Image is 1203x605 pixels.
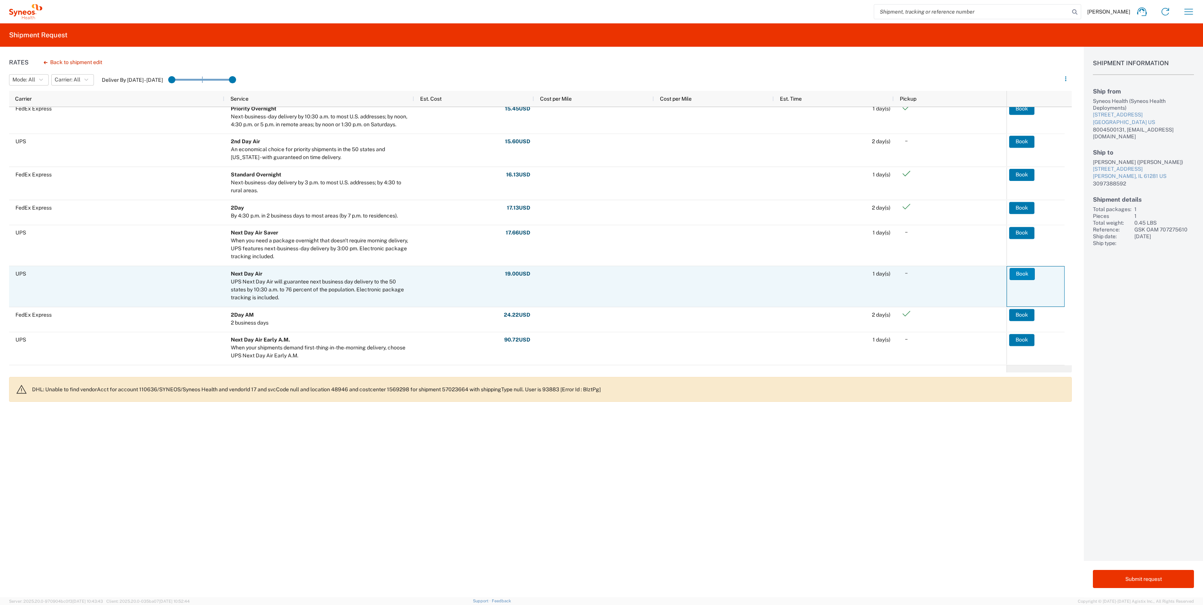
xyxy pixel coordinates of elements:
h2: Shipment Request [9,31,68,40]
button: Book [1009,334,1034,346]
button: 19.00USD [505,268,531,280]
div: [DATE] [1134,233,1194,240]
button: Submit request [1093,570,1194,588]
b: 2Day AM [231,312,254,318]
span: Est. Cost [420,96,442,102]
span: FedEx Express [15,172,52,178]
div: 0.45 LBS [1134,219,1194,226]
span: 2 day(s) [872,138,890,144]
span: FedEx Express [15,106,52,112]
button: Mode: All [9,74,49,86]
strong: 15.60 USD [505,138,530,145]
div: 3097388592 [1093,180,1194,187]
span: Pickup [900,96,916,102]
h2: Ship to [1093,149,1194,156]
div: Next-business-day delivery by 10:30 a.m. to most U.S. addresses; by noon, 4:30 p.m. or 5 p.m. in ... [231,113,411,129]
button: 17.13USD [506,202,531,214]
button: Book [1009,202,1034,214]
span: 2 day(s) [872,312,890,318]
b: Next Day Air [231,271,262,277]
span: UPS [15,230,26,236]
h1: Rates [9,59,29,66]
span: UPS [15,271,26,277]
button: Book [1009,169,1034,181]
span: FedEx Express [15,312,52,318]
div: Next-business-day delivery by 3 p.m. to most U.S. addresses; by 4:30 to rural areas. [231,179,411,195]
span: [PERSON_NAME] [1087,8,1130,15]
div: Syneos Health (Syneos Health Deployments) [1093,98,1194,111]
label: Deliver By [DATE] - [DATE] [102,77,163,83]
div: [STREET_ADDRESS] [1093,165,1194,173]
button: Book [1009,227,1034,239]
button: Book [1009,309,1034,321]
button: Book [1009,136,1034,148]
a: Support [473,599,492,603]
div: 1 [1134,206,1194,213]
span: 1 day(s) [873,230,890,236]
span: Client: 2025.20.0-035ba07 [106,599,190,603]
div: [GEOGRAPHIC_DATA] US [1093,119,1194,126]
div: 1 [1134,213,1194,219]
div: 2 business days [231,319,269,327]
h1: Shipment Information [1093,60,1194,75]
button: Carrier: All [51,74,94,86]
a: [STREET_ADDRESS][GEOGRAPHIC_DATA] US [1093,111,1194,126]
span: Mode: All [12,76,35,83]
span: 1 day(s) [873,271,890,277]
strong: 16.13 USD [506,171,530,178]
span: Est. Time [780,96,802,102]
span: 1 day(s) [873,337,890,343]
span: Cost per Mile [540,96,572,102]
span: Service [230,96,249,102]
div: Ship type: [1093,240,1131,247]
span: 1 day(s) [873,172,890,178]
p: DHL: Unable to find vendorAcct for account 110636/SYNEOS/Syneos Health and vendorId 17 and svcCod... [32,386,1065,393]
h2: Ship from [1093,88,1194,95]
button: Back to shipment edit [38,56,108,69]
div: An economical choice for priority shipments in the 50 states and Puerto Rico - with guaranteed on... [231,146,411,161]
button: 17.66USD [505,227,531,239]
a: Feedback [492,599,511,603]
div: UPS Next Day Air will guarantee next business day delivery to the 50 states by 10:30 a.m. to 76 p... [231,278,411,302]
strong: 90.72 USD [504,336,530,343]
button: 90.72USD [504,334,531,346]
div: [PERSON_NAME], IL 61281 US [1093,173,1194,180]
input: Shipment, tracking or reference number [874,5,1070,19]
button: 15.45USD [505,103,531,115]
b: Standard Overnight [231,172,281,178]
b: Next Day Air Saver [231,230,278,236]
b: Next Day Air Early A.M. [231,337,290,343]
div: [PERSON_NAME] ([PERSON_NAME]) [1093,159,1194,165]
button: Book [1010,268,1035,280]
a: [STREET_ADDRESS][PERSON_NAME], IL 61281 US [1093,165,1194,180]
span: Carrier: All [55,76,80,83]
span: Cost per Mile [660,96,692,102]
span: 1 day(s) [873,106,890,112]
span: Server: 2025.20.0-970904bc0f3 [9,599,103,603]
strong: 17.13 USD [507,204,530,211]
button: 15.60USD [505,136,531,148]
div: GSK OAM 707275610 [1134,226,1194,233]
span: UPS [15,337,26,343]
strong: 24.22 USD [504,311,530,319]
div: By 4:30 p.m. in 2 business days to most areas (by 7 p.m. to residences). [231,212,398,220]
span: Copyright © [DATE]-[DATE] Agistix Inc., All Rights Reserved [1078,598,1194,605]
div: Total packages: [1093,206,1131,213]
button: Book [1009,103,1034,115]
div: When you need a package overnight that doesn't require morning delivery, UPS features next-busine... [231,237,411,260]
span: FedEx Express [15,205,52,211]
b: Priority Overnight [231,106,276,112]
span: [DATE] 10:52:44 [159,599,190,603]
div: Reference: [1093,226,1131,233]
span: UPS [15,138,26,144]
div: Pieces [1093,213,1131,219]
div: 8004500131, [EMAIL_ADDRESS][DOMAIN_NAME] [1093,126,1194,140]
div: When your shipments demand first-thing-in-the-morning delivery, choose UPS Next Day Air Early A.M. [231,344,411,360]
span: [DATE] 10:43:43 [72,599,103,603]
strong: 19.00 USD [505,270,530,277]
h2: Shipment details [1093,196,1194,203]
b: 2Day [231,205,244,211]
button: 16.13USD [506,169,531,181]
span: Carrier [15,96,32,102]
strong: 17.66 USD [506,229,530,236]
